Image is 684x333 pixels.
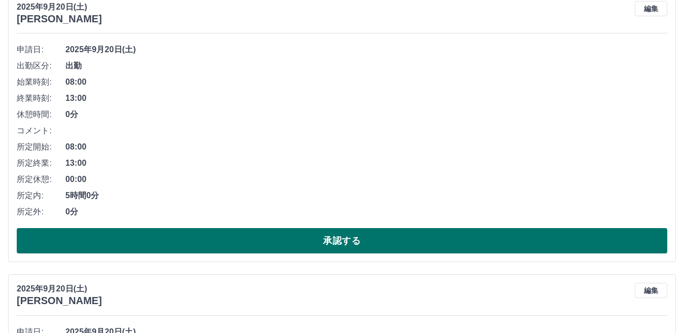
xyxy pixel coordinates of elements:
[65,173,667,186] span: 00:00
[17,190,65,202] span: 所定内:
[17,108,65,121] span: 休憩時間:
[17,13,102,25] h3: [PERSON_NAME]
[17,60,65,72] span: 出勤区分:
[17,92,65,104] span: 終業時刻:
[65,141,667,153] span: 08:00
[17,44,65,56] span: 申請日:
[17,125,65,137] span: コメント:
[635,283,667,298] button: 編集
[635,1,667,16] button: 編集
[65,108,667,121] span: 0分
[17,76,65,88] span: 始業時刻:
[65,190,667,202] span: 5時間0分
[17,206,65,218] span: 所定外:
[17,283,102,295] p: 2025年9月20日(土)
[65,60,667,72] span: 出勤
[17,173,65,186] span: 所定休憩:
[65,92,667,104] span: 13:00
[65,76,667,88] span: 08:00
[65,44,667,56] span: 2025年9月20日(土)
[17,141,65,153] span: 所定開始:
[17,157,65,169] span: 所定終業:
[17,228,667,253] button: 承認する
[65,206,667,218] span: 0分
[17,1,102,13] p: 2025年9月20日(土)
[17,295,102,307] h3: [PERSON_NAME]
[65,157,667,169] span: 13:00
